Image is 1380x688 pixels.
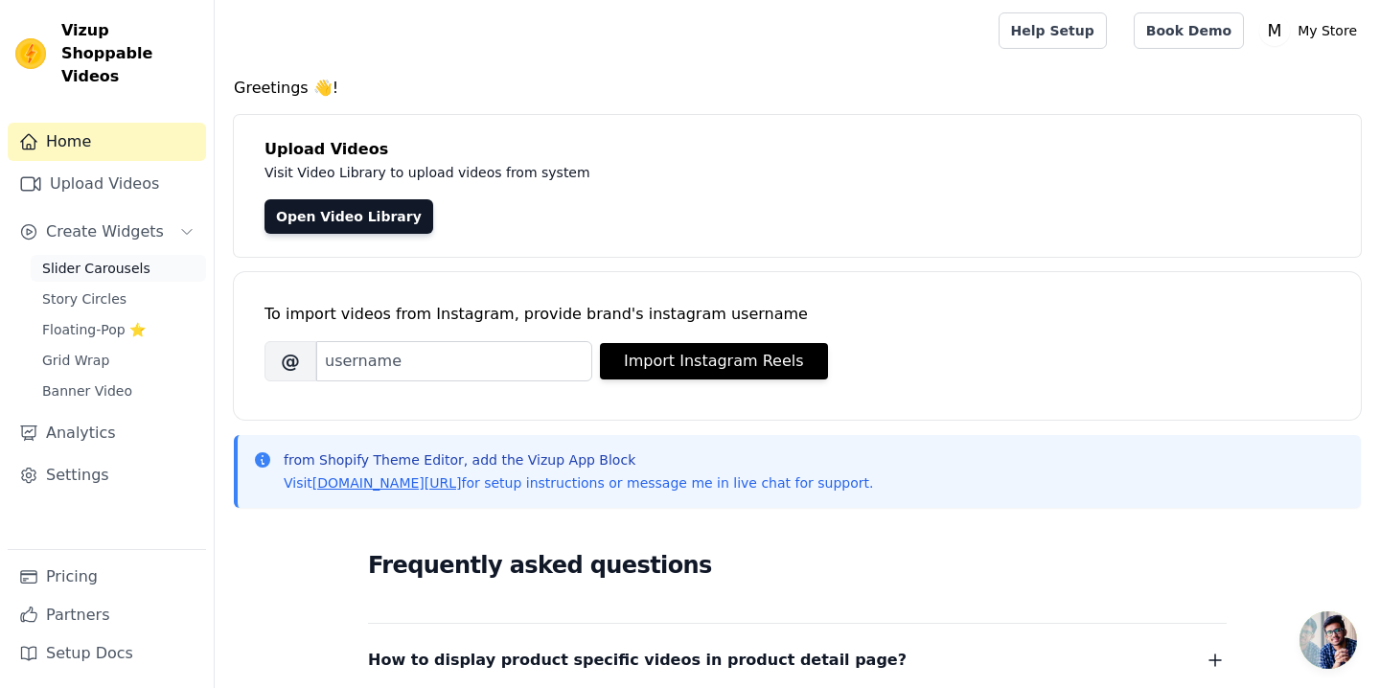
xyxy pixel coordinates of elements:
[264,341,316,381] span: @
[15,38,46,69] img: Vizup
[31,316,206,343] a: Floating-Pop ⭐
[61,19,198,88] span: Vizup Shoppable Videos
[1299,611,1357,669] div: Open chat
[999,12,1107,49] a: Help Setup
[8,165,206,203] a: Upload Videos
[8,456,206,494] a: Settings
[42,320,146,339] span: Floating-Pop ⭐
[1268,21,1282,40] text: M
[1290,13,1365,48] p: My Store
[368,546,1227,585] h2: Frequently asked questions
[8,634,206,673] a: Setup Docs
[46,220,164,243] span: Create Widgets
[42,259,150,278] span: Slider Carousels
[600,343,828,379] button: Import Instagram Reels
[284,473,873,493] p: Visit for setup instructions or message me in live chat for support.
[234,77,1361,100] h4: Greetings 👋!
[31,378,206,404] a: Banner Video
[42,381,132,401] span: Banner Video
[31,347,206,374] a: Grid Wrap
[368,647,907,674] span: How to display product specific videos in product detail page?
[312,475,462,491] a: [DOMAIN_NAME][URL]
[264,138,1330,161] h4: Upload Videos
[1134,12,1244,49] a: Book Demo
[8,213,206,251] button: Create Widgets
[264,303,1330,326] div: To import videos from Instagram, provide brand's instagram username
[264,199,433,234] a: Open Video Library
[8,123,206,161] a: Home
[8,596,206,634] a: Partners
[42,351,109,370] span: Grid Wrap
[8,414,206,452] a: Analytics
[42,289,126,309] span: Story Circles
[1259,13,1365,48] button: M My Store
[31,255,206,282] a: Slider Carousels
[264,161,1123,184] p: Visit Video Library to upload videos from system
[284,450,873,470] p: from Shopify Theme Editor, add the Vizup App Block
[368,647,1227,674] button: How to display product specific videos in product detail page?
[31,286,206,312] a: Story Circles
[316,341,592,381] input: username
[8,558,206,596] a: Pricing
